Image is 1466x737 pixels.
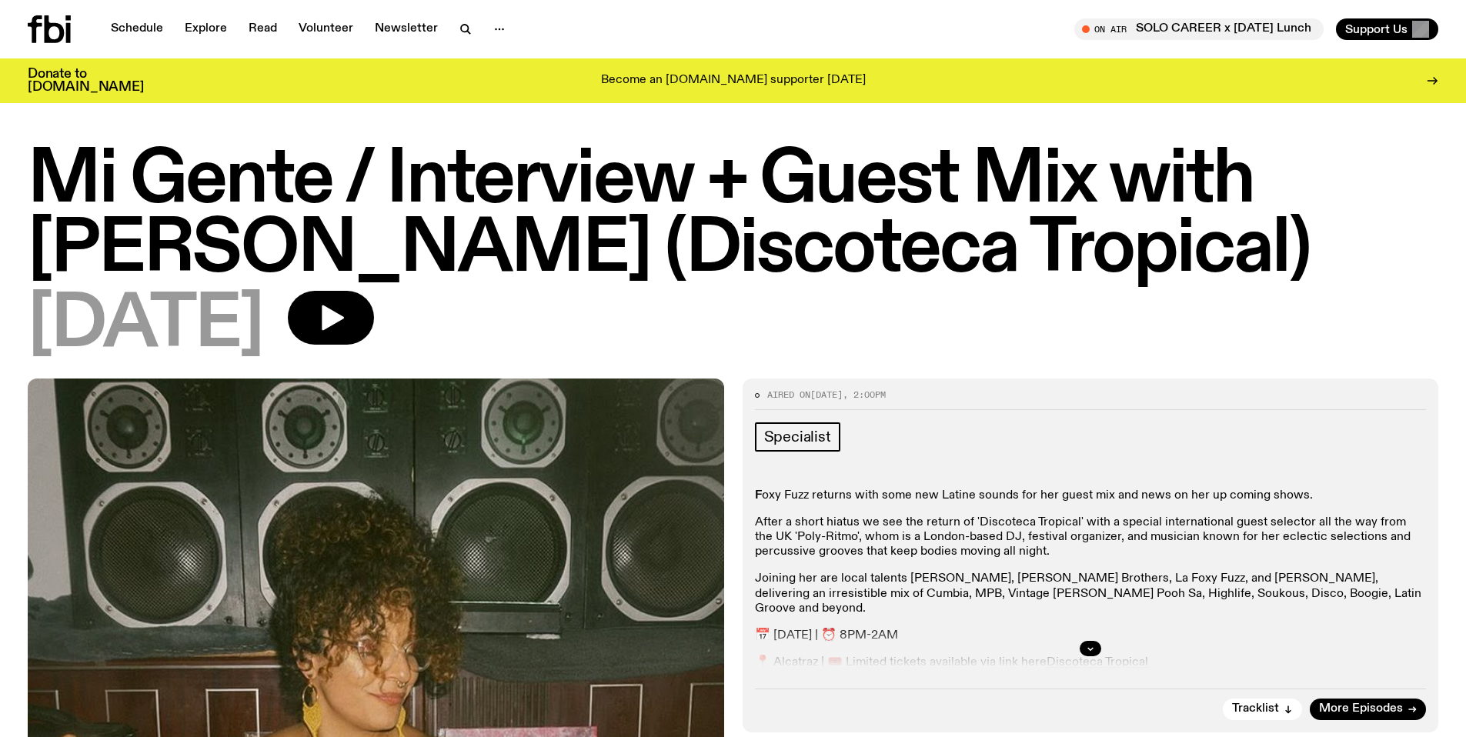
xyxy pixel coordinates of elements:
a: Specialist [755,422,840,452]
span: Specialist [764,429,831,445]
button: Support Us [1336,18,1438,40]
a: Newsletter [366,18,447,40]
a: More Episodes [1310,699,1426,720]
h1: Mi Gente / Interview + Guest Mix with [PERSON_NAME] (Discoteca Tropical) [28,146,1438,285]
a: Read [239,18,286,40]
strong: F [755,489,762,502]
a: Volunteer [289,18,362,40]
span: Tracklist [1232,703,1279,715]
button: Tracklist [1223,699,1302,720]
p: Become an [DOMAIN_NAME] supporter [DATE] [601,74,866,88]
a: Schedule [102,18,172,40]
p: oxy Fuzz returns with some new Latine sounds for her guest mix and news on her up coming shows. [755,489,1427,503]
p: Joining her are local talents [PERSON_NAME], [PERSON_NAME] Brothers, La Foxy Fuzz, and [PERSON_NA... [755,572,1427,616]
p: After a short hiatus we see the return of 'Discoteca Tropical' with a special international guest... [755,515,1427,560]
span: Aired on [767,389,810,401]
h3: Donate to [DOMAIN_NAME] [28,68,144,94]
span: More Episodes [1319,703,1403,715]
span: [DATE] [28,291,263,360]
span: [DATE] [810,389,843,401]
span: , 2:00pm [843,389,886,401]
a: Explore [175,18,236,40]
span: Support Us [1345,22,1408,36]
button: On AirSOLO CAREER x [DATE] Lunch [1074,18,1324,40]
